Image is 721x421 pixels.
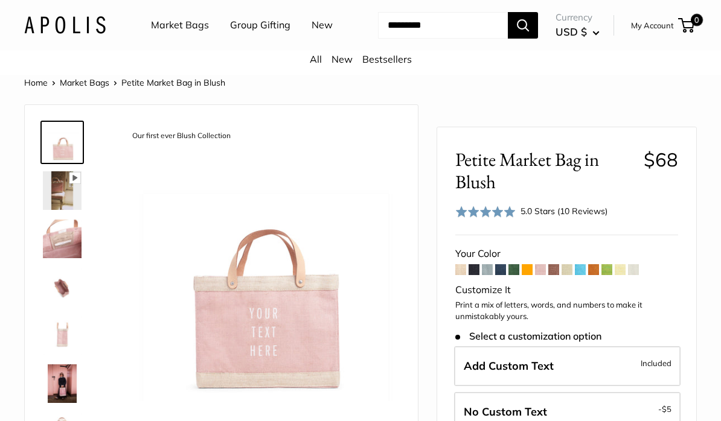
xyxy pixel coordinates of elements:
[312,16,333,34] a: New
[454,346,681,386] label: Add Custom Text
[43,171,82,210] img: Petite Market Bag in Blush
[43,316,82,355] img: Petite Market Bag in Blush
[378,12,508,39] input: Search...
[40,362,84,405] a: description_Effortless style wherever you go
[521,204,607,218] div: 5.0 Stars (10 Reviews)
[508,12,538,39] button: Search
[24,77,48,88] a: Home
[455,203,607,220] div: 5.0 Stars (10 Reviews)
[24,16,106,34] img: Apolis
[662,404,671,414] span: $5
[43,220,82,258] img: Petite Market Bag in Blush
[556,22,600,42] button: USD $
[455,245,678,263] div: Your Color
[60,77,109,88] a: Market Bags
[40,265,84,309] a: description_Bird's eye view
[40,314,84,357] a: Petite Market Bag in Blush
[43,268,82,306] img: description_Bird's eye view
[631,18,674,33] a: My Account
[658,402,671,416] span: -
[679,18,694,33] a: 0
[455,331,601,342] span: Select a customization option
[556,9,600,26] span: Currency
[121,77,225,88] span: Petite Market Bag in Blush
[691,14,703,26] span: 0
[464,359,554,373] span: Add Custom Text
[40,121,84,164] a: description_Our first ever Blush Collection
[362,53,412,65] a: Bestsellers
[556,25,587,38] span: USD $
[464,405,547,419] span: No Custom Text
[310,53,322,65] a: All
[641,356,671,370] span: Included
[230,16,290,34] a: Group Gifting
[126,128,237,144] div: Our first ever Blush Collection
[24,75,225,90] nav: Breadcrumb
[40,217,84,261] a: Petite Market Bag in Blush
[151,16,209,34] a: Market Bags
[644,148,678,171] span: $68
[455,148,634,193] span: Petite Market Bag in Blush
[332,53,353,65] a: New
[121,123,400,401] img: description_Our first ever Blush Collection
[43,123,82,162] img: description_Our first ever Blush Collection
[455,299,678,323] p: Print a mix of letters, words, and numbers to make it unmistakably yours.
[43,364,82,403] img: description_Effortless style wherever you go
[40,169,84,212] a: Petite Market Bag in Blush
[455,281,678,299] div: Customize It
